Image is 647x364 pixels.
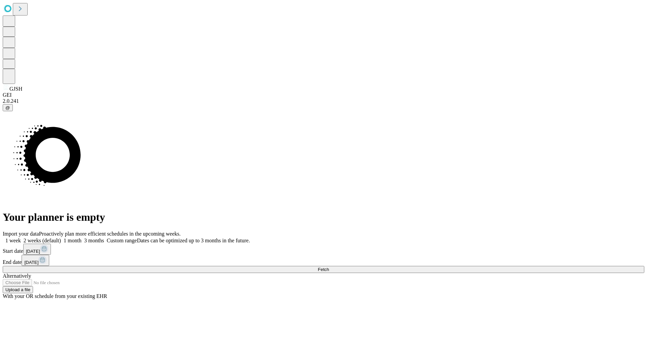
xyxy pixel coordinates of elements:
span: [DATE] [26,249,40,254]
span: Alternatively [3,273,31,279]
span: Dates can be optimized up to 3 months in the future. [137,238,250,243]
span: 3 months [84,238,104,243]
div: 2.0.241 [3,98,644,104]
span: Proactively plan more efficient schedules in the upcoming weeks. [39,231,181,237]
button: @ [3,104,13,111]
div: GEI [3,92,644,98]
h1: Your planner is empty [3,211,644,223]
button: [DATE] [23,244,51,255]
span: 1 month [64,238,82,243]
span: Custom range [107,238,137,243]
button: Fetch [3,266,644,273]
span: 2 weeks (default) [24,238,61,243]
span: GJSH [9,86,22,92]
span: [DATE] [24,260,38,265]
div: End date [3,255,644,266]
button: [DATE] [22,255,49,266]
span: 1 week [5,238,21,243]
div: Start date [3,244,644,255]
button: Upload a file [3,286,33,293]
span: With your OR schedule from your existing EHR [3,293,107,299]
span: Fetch [318,267,329,272]
span: @ [5,105,10,110]
span: Import your data [3,231,39,237]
